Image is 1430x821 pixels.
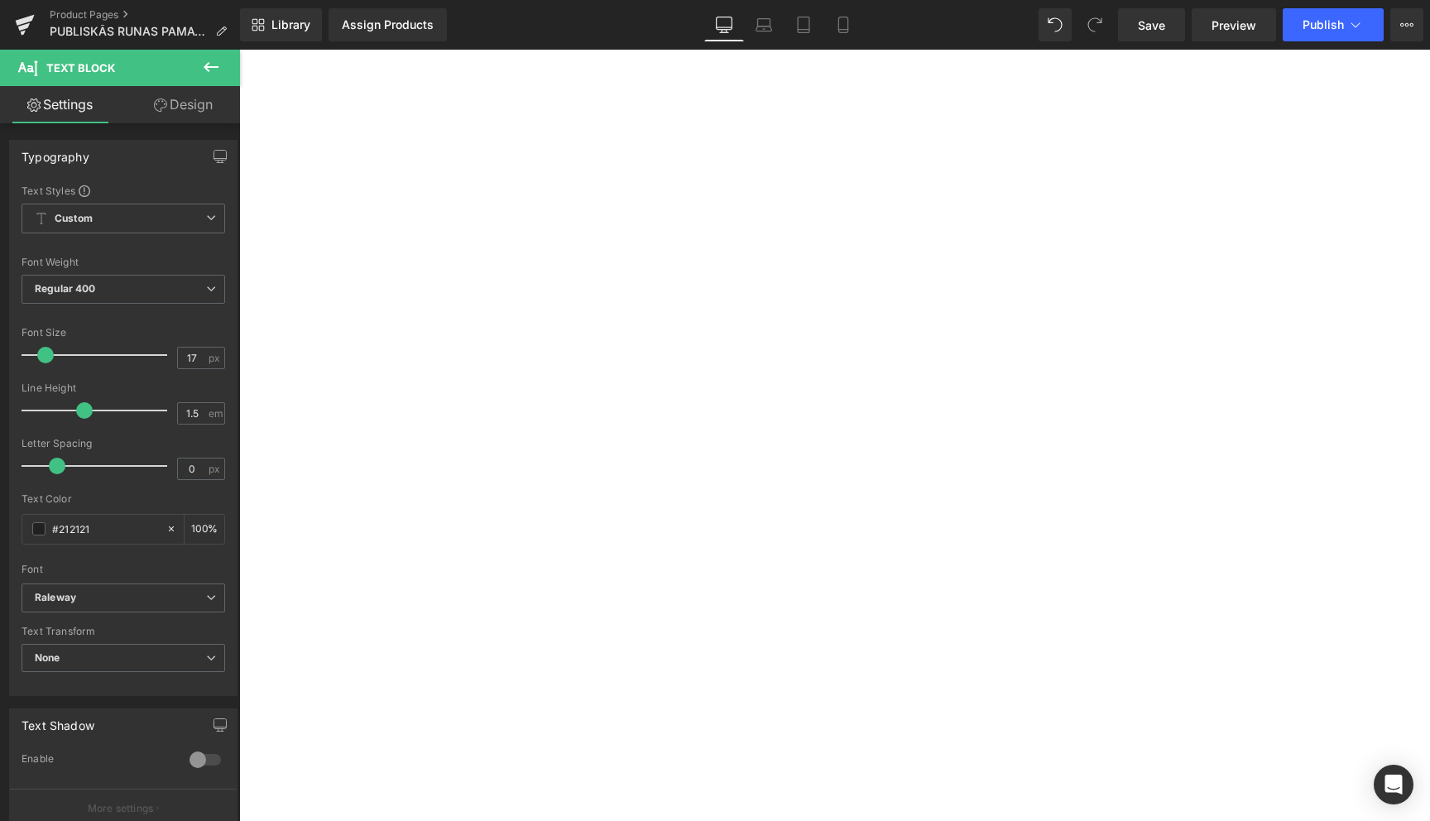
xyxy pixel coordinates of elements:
[22,752,173,770] div: Enable
[22,564,225,575] div: Font
[209,463,223,474] span: px
[88,801,154,816] p: More settings
[1039,8,1072,41] button: Undo
[1303,18,1344,31] span: Publish
[704,8,744,41] a: Desktop
[50,8,240,22] a: Product Pages
[185,515,224,544] div: %
[1390,8,1423,41] button: More
[52,520,158,538] input: Color
[784,8,823,41] a: Tablet
[123,86,243,123] a: Design
[46,61,115,74] span: Text Block
[1374,765,1413,804] div: Open Intercom Messenger
[342,18,434,31] div: Assign Products
[209,408,223,419] span: em
[1212,17,1256,34] span: Preview
[1078,8,1111,41] button: Redo
[50,25,209,38] span: PUBLISKĀS RUNAS PAMATI-2
[35,591,76,605] i: Raleway
[744,8,784,41] a: Laptop
[22,184,225,197] div: Text Styles
[1283,8,1384,41] button: Publish
[271,17,310,32] span: Library
[35,282,96,295] b: Regular 400
[22,382,225,394] div: Line Height
[1138,17,1165,34] span: Save
[22,327,225,338] div: Font Size
[22,257,225,268] div: Font Weight
[1192,8,1276,41] a: Preview
[22,493,225,505] div: Text Color
[22,626,225,637] div: Text Transform
[823,8,863,41] a: Mobile
[22,709,94,732] div: Text Shadow
[22,141,89,164] div: Typography
[240,8,322,41] a: New Library
[35,651,60,664] b: None
[22,438,225,449] div: Letter Spacing
[55,212,93,226] b: Custom
[209,353,223,363] span: px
